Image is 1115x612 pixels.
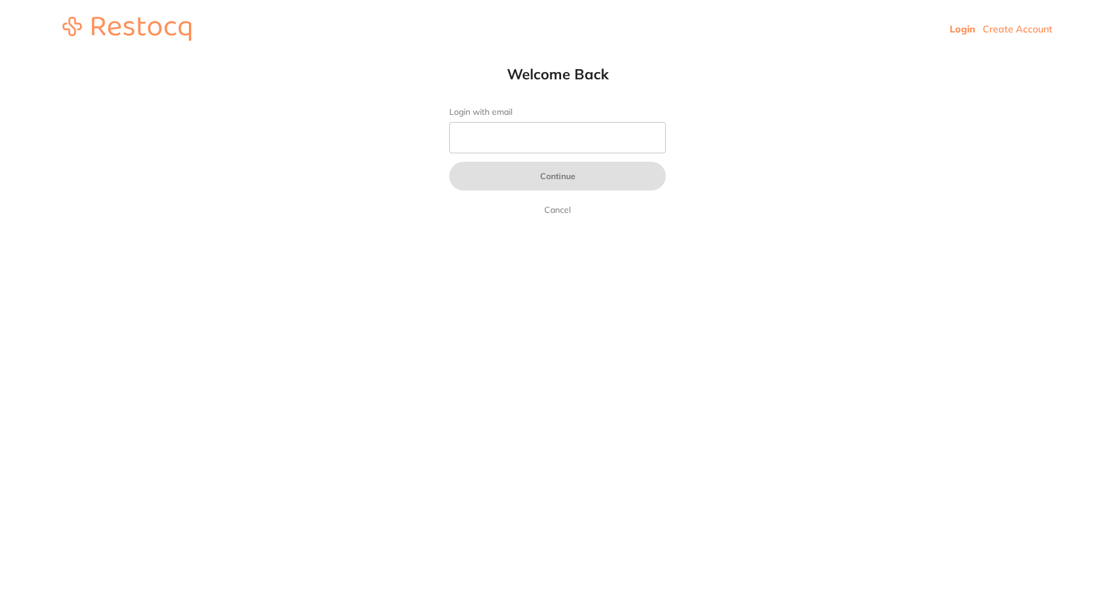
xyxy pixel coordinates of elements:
a: Login [950,23,975,35]
h1: Welcome Back [425,65,690,83]
img: restocq_logo.svg [63,17,191,41]
a: Create Account [983,23,1052,35]
a: Cancel [542,203,573,217]
button: Continue [449,162,666,191]
label: Login with email [449,107,666,117]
